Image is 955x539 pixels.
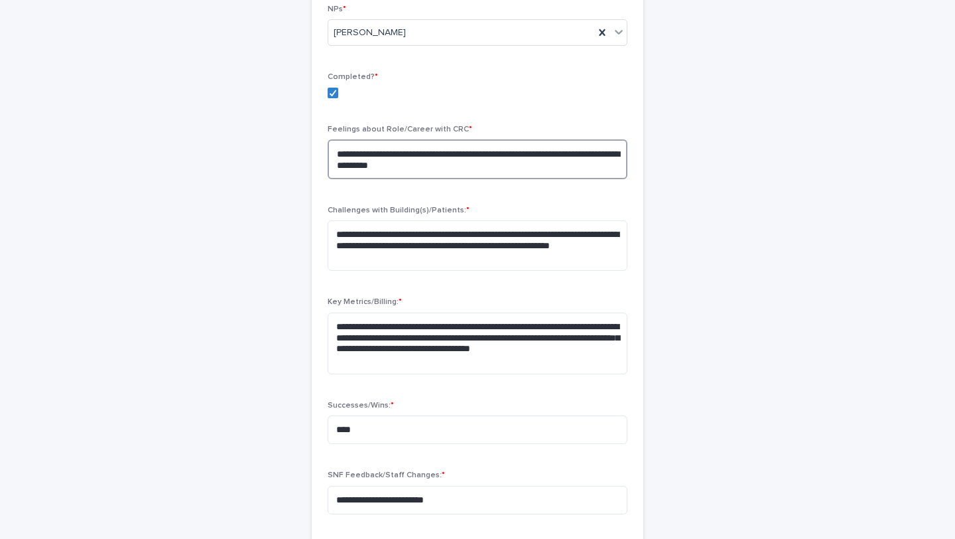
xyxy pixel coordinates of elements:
[328,5,346,13] span: NPs
[328,125,472,133] span: Feelings about Role/Career with CRC
[328,298,402,306] span: Key Metrics/Billing:
[328,73,378,81] span: Completed?
[328,402,394,410] span: Successes/Wins:
[328,206,470,214] span: Challenges with Building(s)/Patients:
[328,471,445,479] span: SNF Feedback/Staff Changes:
[334,26,406,40] span: [PERSON_NAME]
